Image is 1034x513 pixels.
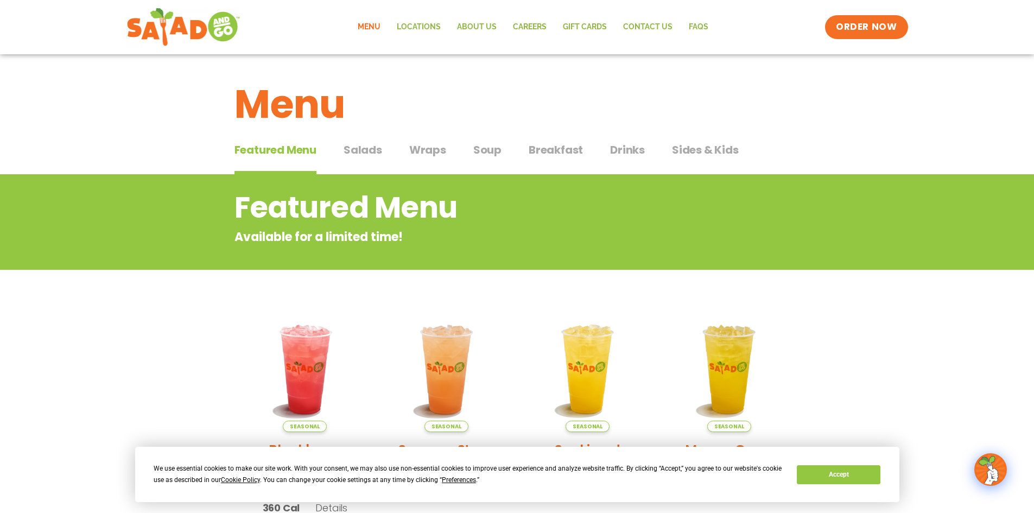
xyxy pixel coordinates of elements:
[555,15,615,40] a: GIFT CARDS
[473,142,502,158] span: Soup
[234,228,713,246] p: Available for a limited time!
[135,447,899,502] div: Cookie Consent Prompt
[529,142,583,158] span: Breakfast
[221,476,260,484] span: Cookie Policy
[610,142,645,158] span: Drinks
[667,440,792,478] h2: Mango Grove Lemonade
[234,75,800,134] h1: Menu
[667,307,792,432] img: Product photo for Mango Grove Lemonade
[975,454,1006,485] img: wpChatIcon
[615,15,681,40] a: Contact Us
[525,307,651,432] img: Product photo for Sunkissed Yuzu Lemonade
[384,440,509,478] h2: Summer Stone Fruit Lemonade
[525,440,651,478] h2: Sunkissed [PERSON_NAME]
[797,465,880,484] button: Accept
[344,142,382,158] span: Salads
[283,421,327,432] span: Seasonal
[672,142,739,158] span: Sides & Kids
[243,307,368,432] img: Product photo for Blackberry Bramble Lemonade
[505,15,555,40] a: Careers
[350,15,716,40] nav: Menu
[442,476,476,484] span: Preferences
[424,421,468,432] span: Seasonal
[707,421,751,432] span: Seasonal
[234,142,316,158] span: Featured Menu
[350,15,389,40] a: Menu
[409,142,446,158] span: Wraps
[449,15,505,40] a: About Us
[384,307,509,432] img: Product photo for Summer Stone Fruit Lemonade
[126,5,241,49] img: new-SAG-logo-768×292
[243,440,368,497] h2: Blackberry [PERSON_NAME] Lemonade
[234,138,800,175] div: Tabbed content
[234,186,713,230] h2: Featured Menu
[389,15,449,40] a: Locations
[825,15,908,39] a: ORDER NOW
[154,463,784,486] div: We use essential cookies to make our site work. With your consent, we may also use non-essential ...
[681,15,716,40] a: FAQs
[836,21,897,34] span: ORDER NOW
[566,421,610,432] span: Seasonal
